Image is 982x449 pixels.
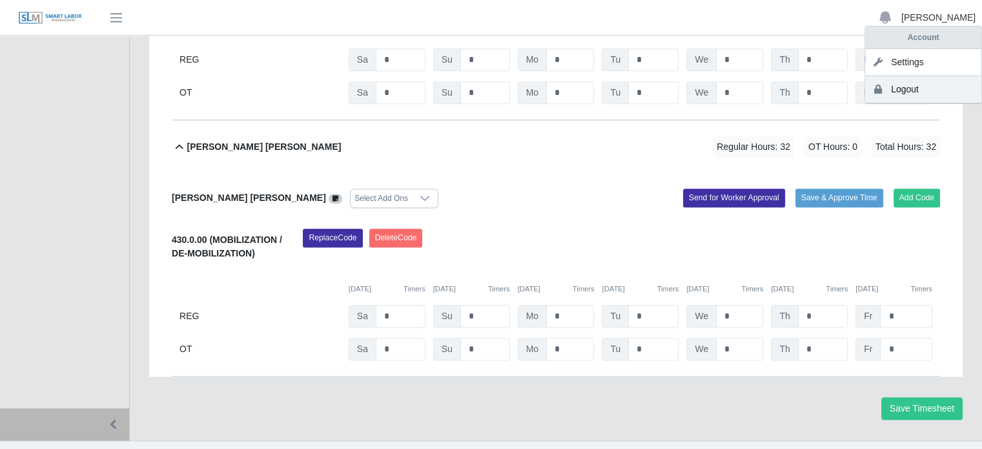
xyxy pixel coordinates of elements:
[172,235,282,258] b: 430.0.00 (MOBILIZATION / DE-MOBILIZATION)
[349,81,376,104] span: Sa
[872,136,940,158] span: Total Hours: 32
[686,338,717,360] span: We
[433,81,461,104] span: Su
[602,284,679,295] div: [DATE]
[404,284,425,295] button: Timers
[303,229,362,247] button: ReplaceCode
[683,189,785,207] button: Send for Worker Approval
[172,121,940,173] button: [PERSON_NAME] [PERSON_NAME] Regular Hours: 32 OT Hours: 0 Total Hours: 32
[657,284,679,295] button: Timers
[349,338,376,360] span: Sa
[329,193,343,203] a: View/Edit Notes
[855,338,881,360] span: Fr
[187,140,342,154] b: [PERSON_NAME] [PERSON_NAME]
[910,284,932,295] button: Timers
[771,48,798,71] span: Th
[349,284,425,295] div: [DATE]
[855,284,932,295] div: [DATE]
[908,33,939,42] strong: Account
[771,81,798,104] span: Th
[179,81,341,104] div: OT
[349,48,376,71] span: Sa
[179,305,341,328] div: REG
[855,305,881,328] span: Fr
[865,76,981,103] a: Logout
[602,305,629,328] span: Tu
[18,11,83,25] img: SLM Logo
[602,81,629,104] span: Tu
[602,48,629,71] span: Tu
[686,81,717,104] span: We
[518,81,547,104] span: Mo
[686,284,763,295] div: [DATE]
[855,48,881,71] span: Fr
[686,48,717,71] span: We
[771,284,848,295] div: [DATE]
[795,189,883,207] button: Save & Approve Time
[179,48,341,71] div: REG
[179,338,341,360] div: OT
[518,284,595,295] div: [DATE]
[573,284,595,295] button: Timers
[894,189,941,207] button: Add Code
[433,48,461,71] span: Su
[172,193,326,203] b: [PERSON_NAME] [PERSON_NAME]
[804,136,861,158] span: OT Hours: 0
[865,49,981,76] a: Settings
[602,338,629,360] span: Tu
[881,397,963,420] button: Save Timesheet
[433,284,510,295] div: [DATE]
[433,305,461,328] span: Su
[351,189,412,207] div: Select Add Ons
[686,305,717,328] span: We
[826,284,848,295] button: Timers
[518,305,547,328] span: Mo
[771,338,798,360] span: Th
[518,48,547,71] span: Mo
[741,284,763,295] button: Timers
[901,11,976,25] a: [PERSON_NAME]
[855,81,881,104] span: Fr
[713,136,794,158] span: Regular Hours: 32
[349,305,376,328] span: Sa
[488,284,510,295] button: Timers
[369,229,423,247] button: DeleteCode
[771,305,798,328] span: Th
[433,338,461,360] span: Su
[518,338,547,360] span: Mo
